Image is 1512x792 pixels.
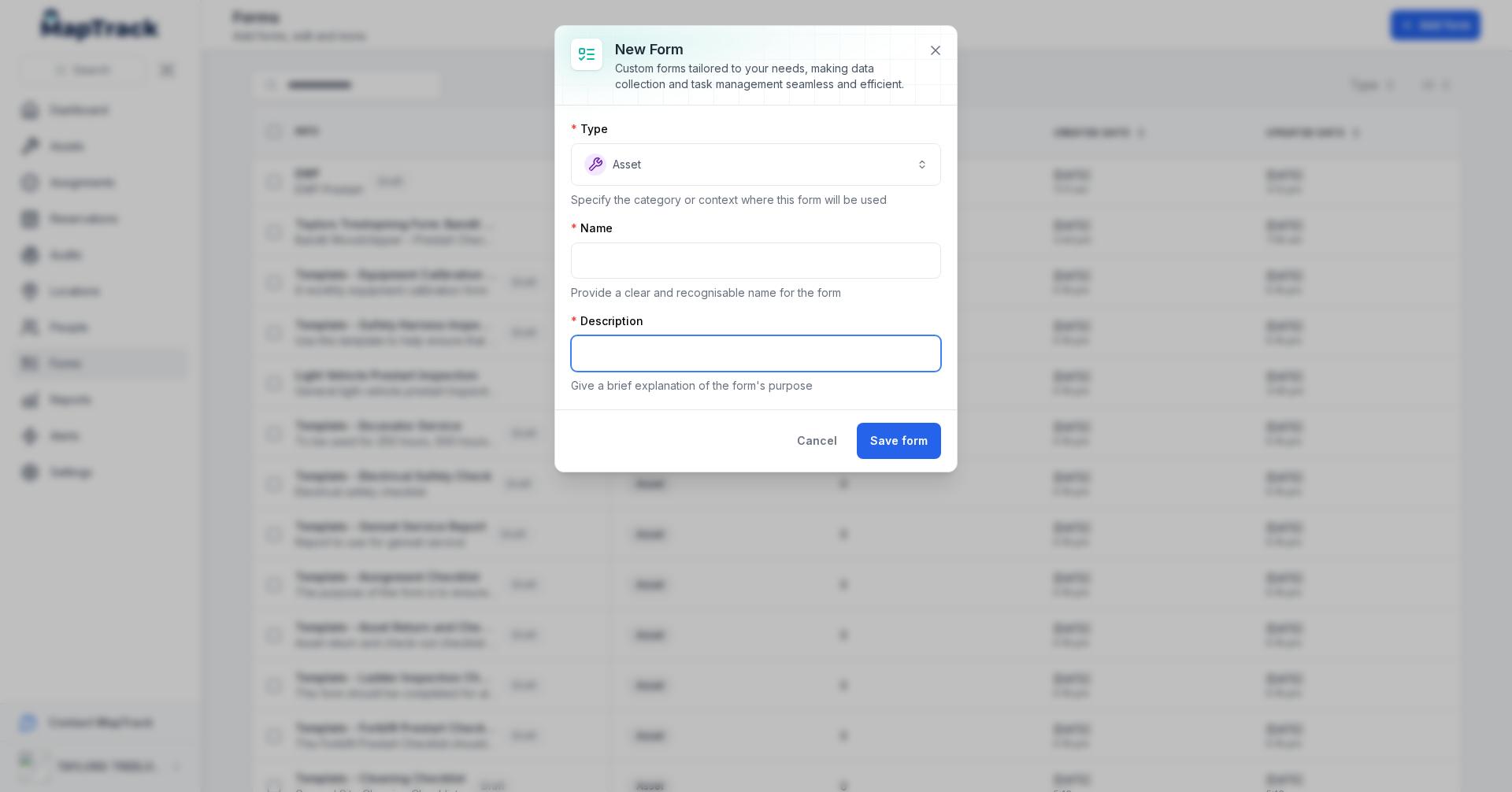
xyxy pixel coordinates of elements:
label: Type [571,121,608,137]
p: Provide a clear and recognisable name for the form [571,285,941,301]
label: Name [571,220,613,236]
button: Cancel [784,423,850,459]
button: Asset [571,143,941,186]
label: Description [571,313,643,329]
h3: New form [615,39,916,61]
p: Give a brief explanation of the form's purpose [571,378,941,394]
div: Custom forms tailored to your needs, making data collection and task management seamless and effi... [615,61,916,92]
button: Save form [857,423,941,459]
p: Specify the category or context where this form will be used [571,192,941,208]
